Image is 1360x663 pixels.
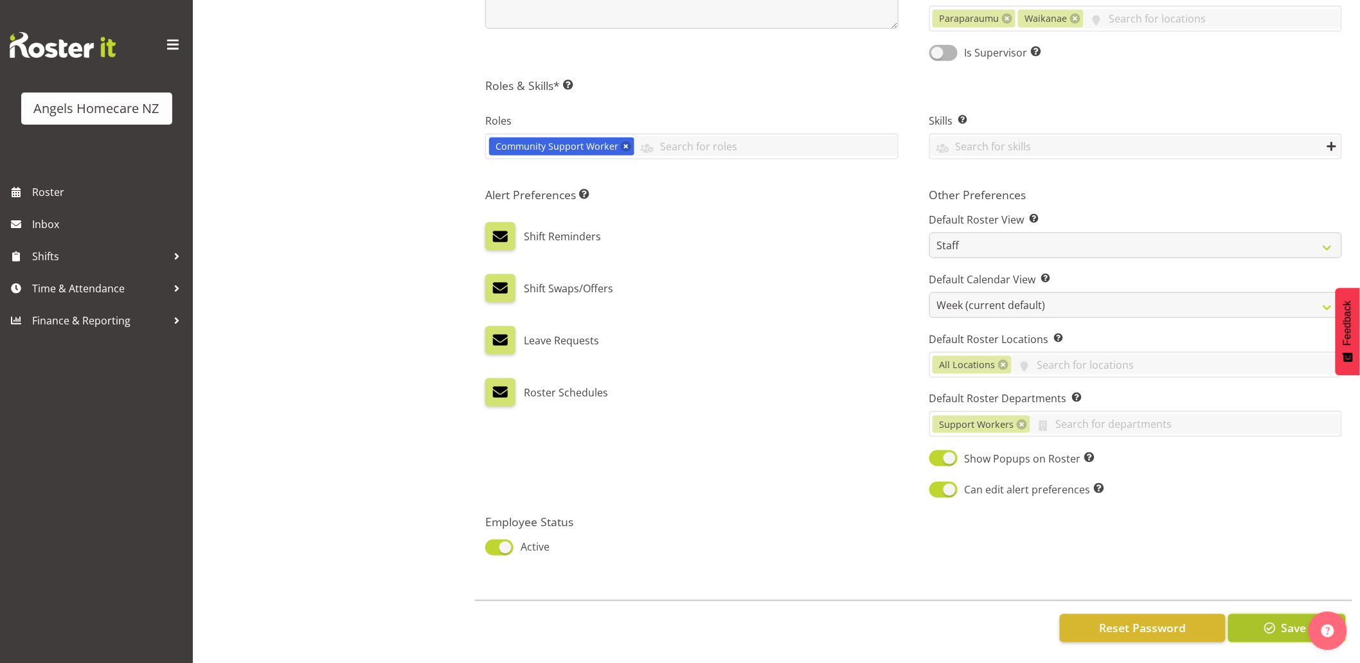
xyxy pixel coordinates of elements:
[32,215,186,234] span: Inbox
[1084,9,1341,29] input: Search for locations
[940,358,996,372] span: All Locations
[1281,620,1306,637] span: Save
[958,45,1041,60] span: Is Supervisor
[496,139,618,154] span: Community Support Worker
[34,99,159,118] div: Angels Homecare NZ
[10,32,116,58] img: Rosterit website logo
[940,418,1014,432] span: Support Workers
[930,136,1341,156] input: Search for skills
[32,279,167,298] span: Time & Attendance
[514,540,550,555] span: Active
[524,378,609,407] label: Roster Schedules
[929,212,1342,227] label: Default Roster View
[1228,614,1346,642] button: Save
[634,136,897,156] input: Search for roles
[1336,288,1360,375] button: Feedback - Show survey
[32,311,167,330] span: Finance & Reporting
[958,482,1104,497] span: Can edit alert preferences
[1030,414,1341,434] input: Search for departments
[485,113,898,128] label: Roles
[1025,12,1068,26] span: Waikanae
[524,222,602,251] label: Shift Reminders
[485,188,898,202] h5: Alert Preferences
[1060,614,1226,642] button: Reset Password
[958,451,1095,466] span: Show Popups on Roster
[32,182,186,202] span: Roster
[929,391,1342,406] label: Default Roster Departments
[1321,624,1334,637] img: help-xxl-2.png
[929,188,1342,202] h5: Other Preferences
[485,515,906,529] h5: Employee Status
[485,78,1342,93] h5: Roles & Skills*
[940,12,999,26] span: Paraparaumu
[929,331,1342,347] label: Default Roster Locations
[1342,301,1354,346] span: Feedback
[32,247,167,266] span: Shifts
[524,326,600,355] label: Leave Requests
[929,113,1342,128] label: Skills
[1012,355,1341,375] input: Search for locations
[1099,620,1186,637] span: Reset Password
[524,274,614,303] label: Shift Swaps/Offers
[929,272,1342,287] label: Default Calendar View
